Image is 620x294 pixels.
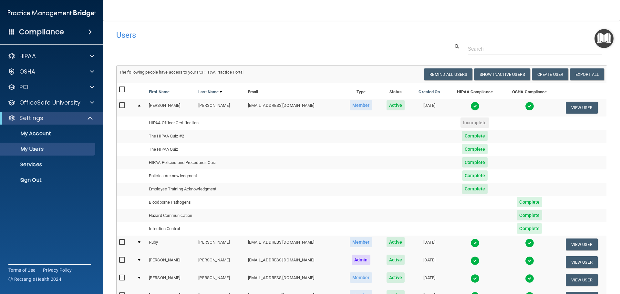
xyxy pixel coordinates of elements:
[350,272,372,283] span: Member
[380,83,411,99] th: Status
[245,271,342,289] td: [EMAIL_ADDRESS][DOMAIN_NAME]
[146,130,245,143] td: The HIPAA Quiz #2
[8,83,94,91] a: PCI
[4,130,92,137] p: My Account
[4,161,92,168] p: Services
[566,238,598,250] button: View User
[19,83,28,91] p: PCI
[149,88,170,96] a: First Name
[146,271,196,289] td: [PERSON_NAME]
[470,238,480,248] img: tick.e7d51cea.svg
[146,143,245,156] td: The HIPAA Quiz
[502,83,556,99] th: OSHA Compliance
[462,157,488,167] span: Complete
[462,144,488,154] span: Complete
[470,274,480,283] img: tick.e7d51cea.svg
[146,117,245,130] td: HIPAA Officer Certification
[474,68,530,80] button: Show Inactive Users
[8,267,35,273] a: Terms of Use
[424,68,472,80] button: Remind All Users
[517,223,542,234] span: Complete
[245,236,342,253] td: [EMAIL_ADDRESS][DOMAIN_NAME]
[462,131,488,141] span: Complete
[4,177,92,183] p: Sign Out
[566,102,598,114] button: View User
[19,68,36,76] p: OSHA
[517,210,542,220] span: Complete
[119,70,244,75] span: The following people have access to your PCIHIPAA Practice Portal
[566,274,598,286] button: View User
[198,88,222,96] a: Last Name
[387,255,405,265] span: Active
[352,255,370,265] span: Admin
[517,197,542,207] span: Complete
[8,276,61,282] span: Ⓒ Rectangle Health 2024
[525,238,534,248] img: tick.e7d51cea.svg
[196,253,245,271] td: [PERSON_NAME]
[387,237,405,247] span: Active
[525,256,534,265] img: tick.e7d51cea.svg
[19,52,36,60] p: HIPAA
[468,43,602,55] input: Search
[470,102,480,111] img: tick.e7d51cea.svg
[525,274,534,283] img: tick.e7d51cea.svg
[460,117,489,128] span: Incomplete
[146,253,196,271] td: [PERSON_NAME]
[411,99,447,116] td: [DATE]
[350,237,372,247] span: Member
[196,236,245,253] td: [PERSON_NAME]
[387,272,405,283] span: Active
[146,183,245,196] td: Employee Training Acknowledgment
[411,236,447,253] td: [DATE]
[532,68,568,80] button: Create User
[8,68,94,76] a: OSHA
[146,236,196,253] td: Ruby
[245,253,342,271] td: [EMAIL_ADDRESS][DOMAIN_NAME]
[411,271,447,289] td: [DATE]
[245,83,342,99] th: Email
[146,222,245,236] td: Infection Control
[8,7,96,20] img: PMB logo
[470,256,480,265] img: tick.e7d51cea.svg
[146,209,245,222] td: Hazard Communication
[342,83,380,99] th: Type
[462,184,488,194] span: Complete
[19,114,43,122] p: Settings
[570,68,604,80] a: Export All
[8,52,94,60] a: HIPAA
[566,256,598,268] button: View User
[146,156,245,169] td: HIPAA Policies and Procedures Quiz
[462,170,488,181] span: Complete
[8,99,94,106] a: OfficeSafe University
[146,196,245,209] td: Bloodborne Pathogens
[4,146,92,152] p: My Users
[43,267,72,273] a: Privacy Policy
[19,27,64,36] h4: Compliance
[387,100,405,110] span: Active
[146,169,245,183] td: Policies Acknowledgment
[411,253,447,271] td: [DATE]
[245,99,342,116] td: [EMAIL_ADDRESS][DOMAIN_NAME]
[418,88,440,96] a: Created On
[196,99,245,116] td: [PERSON_NAME]
[525,102,534,111] img: tick.e7d51cea.svg
[116,31,398,39] h4: Users
[19,99,80,106] p: OfficeSafe University
[447,83,502,99] th: HIPAA Compliance
[196,271,245,289] td: [PERSON_NAME]
[146,99,196,116] td: [PERSON_NAME]
[594,29,614,48] button: Open Resource Center
[8,114,94,122] a: Settings
[350,100,372,110] span: Member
